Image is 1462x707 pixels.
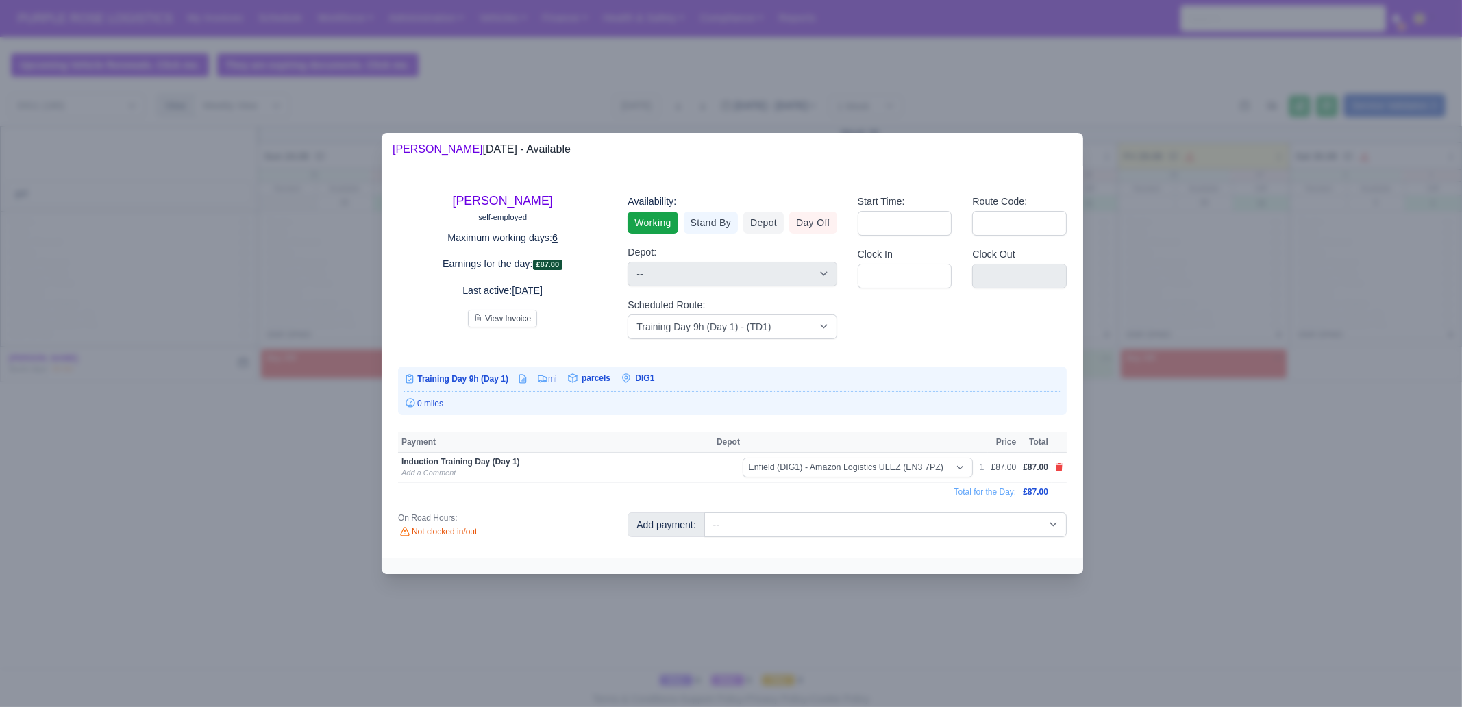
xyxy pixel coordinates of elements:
[628,512,704,537] div: Add payment:
[988,452,1020,482] td: £87.00
[404,397,1061,410] div: 0 miles
[401,456,710,467] div: Induction Training Day (Day 1)
[398,256,607,272] p: Earnings for the day:
[398,432,713,452] th: Payment
[628,212,678,234] a: Working
[468,310,537,327] button: View Invoice
[1023,462,1048,472] span: £87.00
[453,194,553,208] a: [PERSON_NAME]
[582,373,610,383] span: parcels
[1023,487,1048,497] span: £87.00
[398,230,607,246] p: Maximum working days:
[858,194,905,210] label: Start Time:
[713,432,976,452] th: Depot
[1393,641,1462,707] iframe: Chat Widget
[628,194,837,210] div: Availability:
[552,232,558,243] u: 6
[533,260,563,270] span: £87.00
[529,372,558,386] td: mi
[398,283,607,299] p: Last active:
[398,526,607,538] div: Not clocked in/out
[980,462,984,473] div: 1
[988,432,1020,452] th: Price
[972,194,1027,210] label: Route Code:
[635,373,654,383] span: DIG1
[478,213,527,221] small: self-employed
[417,374,508,384] span: Training Day 9h (Day 1)
[512,285,543,296] u: [DATE]
[401,469,456,477] a: Add a Comment
[628,245,656,260] label: Depot:
[628,297,705,313] label: Scheduled Route:
[954,487,1017,497] span: Total for the Day:
[972,247,1015,262] label: Clock Out
[393,143,483,155] a: [PERSON_NAME]
[393,141,571,158] div: [DATE] - Available
[789,212,837,234] a: Day Off
[398,512,607,523] div: On Road Hours:
[684,212,738,234] a: Stand By
[858,247,893,262] label: Clock In
[1019,432,1052,452] th: Total
[743,212,784,234] a: Depot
